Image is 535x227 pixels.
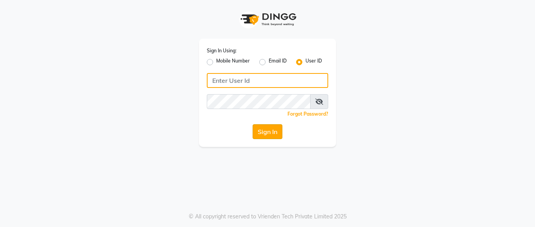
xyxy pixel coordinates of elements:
[236,8,299,31] img: logo1.svg
[207,47,237,54] label: Sign In Using:
[253,124,282,139] button: Sign In
[216,57,250,67] label: Mobile Number
[287,111,328,117] a: Forgot Password?
[207,94,311,109] input: Username
[269,57,287,67] label: Email ID
[207,73,328,88] input: Username
[305,57,322,67] label: User ID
